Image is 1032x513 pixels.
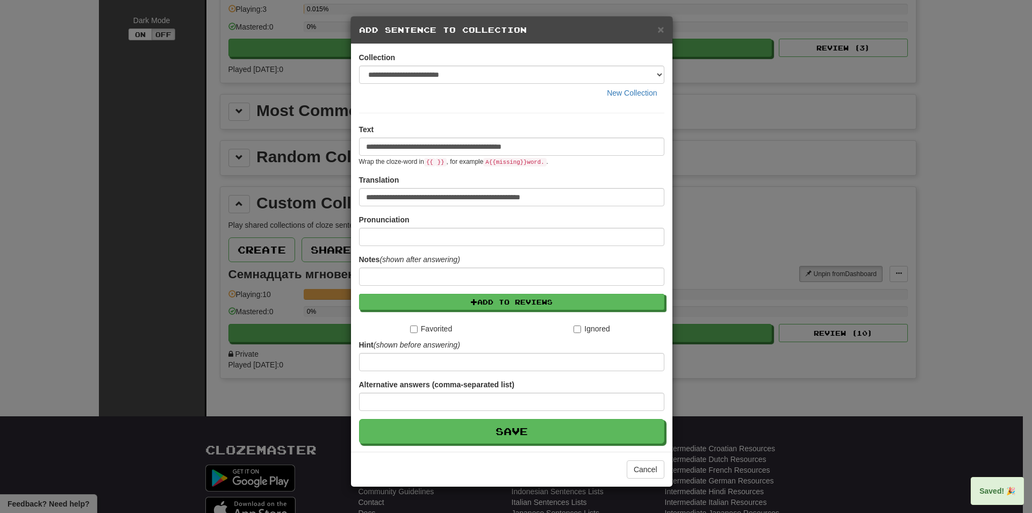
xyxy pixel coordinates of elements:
[657,23,664,35] span: ×
[483,158,546,167] code: A {{ missing }} word.
[359,294,664,310] button: Add to Reviews
[379,255,460,264] em: (shown after answering)
[359,379,514,390] label: Alternative answers (comma-separated list)
[359,214,410,225] label: Pronunciation
[574,326,581,333] input: Ignored
[359,124,374,135] label: Text
[359,419,664,444] button: Save
[435,158,447,167] code: }}
[359,254,460,265] label: Notes
[359,52,396,63] label: Collection
[359,158,548,165] small: Wrap the cloze-word in , for example .
[971,477,1024,505] div: Saved! 🎉
[359,25,664,35] h5: Add Sentence to Collection
[627,460,664,479] button: Cancel
[574,323,610,334] label: Ignored
[374,341,460,349] em: (shown before answering)
[657,24,664,35] button: Close
[410,326,418,333] input: Favorited
[359,339,460,350] label: Hint
[424,158,435,167] code: {{
[600,84,664,102] button: New Collection
[359,175,399,185] label: Translation
[410,323,452,334] label: Favorited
